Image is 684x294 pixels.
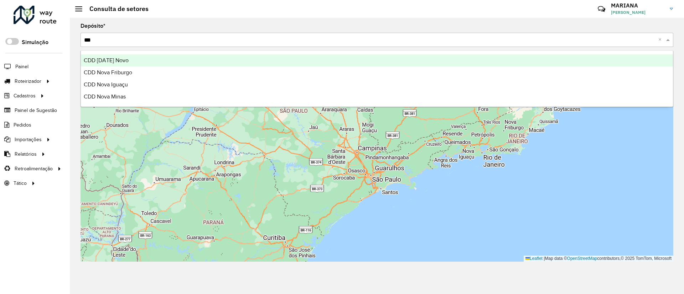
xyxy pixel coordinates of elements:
[81,22,105,30] label: Depósito
[15,77,41,85] span: Roteirizador
[14,180,27,187] span: Tático
[14,121,31,129] span: Pedidos
[84,93,126,100] span: CDD Nova Minas
[22,38,48,47] label: Simulação
[84,57,129,63] span: CDD [DATE] Novo
[14,92,36,100] span: Cadastros
[15,165,53,172] span: Retroalimentação
[15,63,28,70] span: Painel
[15,136,42,143] span: Importações
[81,50,673,107] ng-dropdown-panel: Options list
[544,256,545,261] span: |
[15,107,57,114] span: Painel de Sugestão
[594,1,609,17] a: Contato Rápido
[524,256,673,262] div: Map data © contributors,© 2025 TomTom, Microsoft
[611,9,664,16] span: [PERSON_NAME]
[658,36,664,44] span: Clear all
[567,256,597,261] a: OpenStreetMap
[15,150,37,158] span: Relatórios
[84,69,132,75] span: CDD Nova Friburgo
[611,2,664,9] h3: MARIANA
[525,256,543,261] a: Leaflet
[84,81,128,87] span: CDD Nova Iguaçu
[82,5,149,13] h2: Consulta de setores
